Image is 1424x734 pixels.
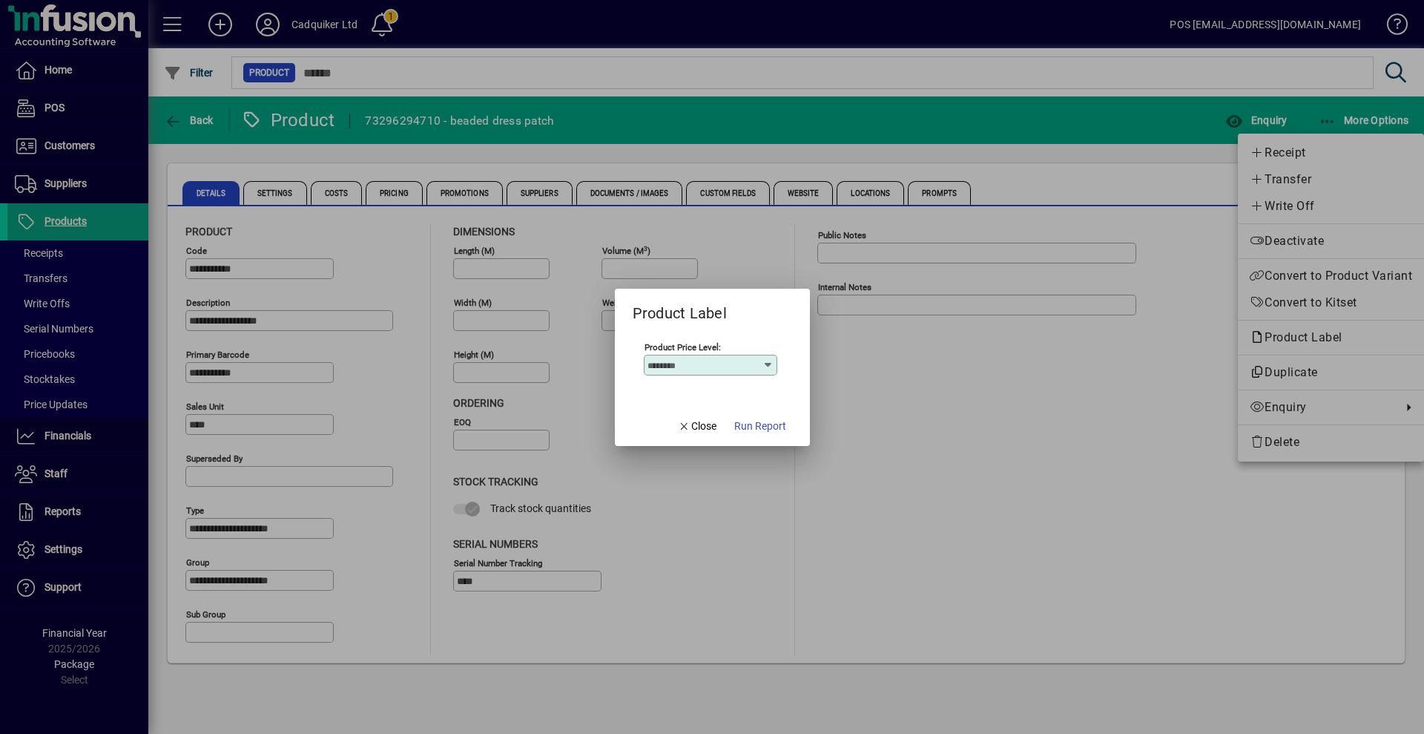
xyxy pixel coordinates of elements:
button: Close [672,413,722,440]
span: Close [678,419,716,434]
h2: Product Label [615,289,745,325]
span: Run Report [734,419,786,434]
button: Run Report [728,413,792,440]
mat-label: Product Price Level: [645,341,721,352]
